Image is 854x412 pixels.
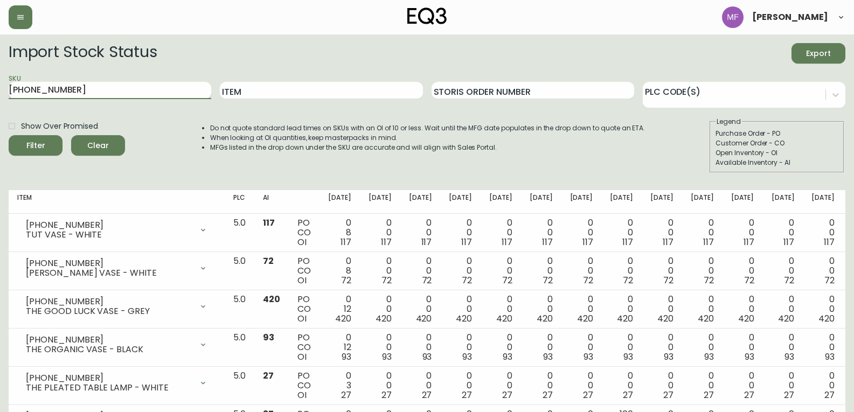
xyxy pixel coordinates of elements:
[440,190,481,214] th: [DATE]
[489,371,512,400] div: 0 0
[530,218,553,247] div: 0 0
[561,190,602,214] th: [DATE]
[461,236,472,248] span: 117
[723,190,763,214] th: [DATE]
[772,218,795,247] div: 0 0
[26,297,192,306] div: [PHONE_NUMBER]
[409,371,432,400] div: 0 0
[716,129,838,138] div: Purchase Order - PO
[570,295,593,324] div: 0 0
[328,256,351,285] div: 0 8
[503,351,512,363] span: 93
[716,117,742,127] legend: Legend
[449,371,472,400] div: 0 0
[9,135,63,156] button: Filter
[722,6,744,28] img: 5fd4d8da6c6af95d0810e1fe9eb9239f
[80,139,116,152] span: Clear
[328,218,351,247] div: 0 8
[800,47,837,60] span: Export
[772,371,795,400] div: 0 0
[650,256,674,285] div: 0 0
[381,274,392,287] span: 72
[297,351,307,363] span: OI
[9,190,225,214] th: Item
[462,389,472,401] span: 27
[409,218,432,247] div: 0 0
[650,295,674,324] div: 0 0
[825,351,835,363] span: 93
[26,230,192,240] div: TUT VASE - WHITE
[622,236,633,248] span: 117
[26,306,192,316] div: THE GOOD LUCK VASE - GREY
[623,389,633,401] span: 27
[376,312,392,325] span: 420
[17,256,216,280] div: [PHONE_NUMBER][PERSON_NAME] VASE - WHITE
[752,13,828,22] span: [PERSON_NAME]
[489,256,512,285] div: 0 0
[783,236,794,248] span: 117
[530,256,553,285] div: 0 0
[716,148,838,158] div: Open Inventory - OI
[784,389,794,401] span: 27
[691,218,714,247] div: 0 0
[71,135,125,156] button: Clear
[210,133,645,143] li: When looking at OI quantities, keep masterpacks in mind.
[9,43,157,64] h2: Import Stock Status
[409,333,432,362] div: 0 0
[416,312,432,325] span: 420
[664,351,674,363] span: 93
[210,143,645,152] li: MFGs listed in the drop down under the SKU are accurate and will align with Sales Portal.
[570,371,593,400] div: 0 0
[263,331,274,344] span: 93
[297,333,311,362] div: PO CO
[449,333,472,362] div: 0 0
[577,312,593,325] span: 420
[328,333,351,362] div: 0 12
[17,333,216,357] div: [PHONE_NUMBER]THE ORGANIC VASE - BLACK
[496,312,512,325] span: 420
[543,389,553,401] span: 27
[360,190,400,214] th: [DATE]
[745,351,754,363] span: 93
[26,259,192,268] div: [PHONE_NUMBER]
[663,274,674,287] span: 72
[778,312,794,325] span: 420
[421,236,432,248] span: 117
[663,236,674,248] span: 117
[320,190,360,214] th: [DATE]
[744,236,754,248] span: 117
[610,218,633,247] div: 0 0
[570,218,593,247] div: 0 0
[791,43,845,64] button: Export
[449,295,472,324] div: 0 0
[489,218,512,247] div: 0 0
[623,274,633,287] span: 72
[502,274,512,287] span: 72
[731,333,754,362] div: 0 0
[422,351,432,363] span: 93
[803,190,843,214] th: [DATE]
[369,218,392,247] div: 0 0
[502,236,512,248] span: 117
[583,389,593,401] span: 27
[297,236,307,248] span: OI
[704,389,714,401] span: 27
[407,8,447,25] img: logo
[682,190,723,214] th: [DATE]
[650,333,674,362] div: 0 0
[328,295,351,324] div: 0 12
[225,290,254,329] td: 5.0
[704,351,714,363] span: 93
[811,333,835,362] div: 0 0
[400,190,441,214] th: [DATE]
[731,295,754,324] div: 0 0
[772,333,795,362] div: 0 0
[763,190,803,214] th: [DATE]
[489,295,512,324] div: 0 0
[543,351,553,363] span: 93
[369,333,392,362] div: 0 0
[26,345,192,354] div: THE ORGANIC VASE - BLACK
[691,333,714,362] div: 0 0
[530,371,553,400] div: 0 0
[610,295,633,324] div: 0 0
